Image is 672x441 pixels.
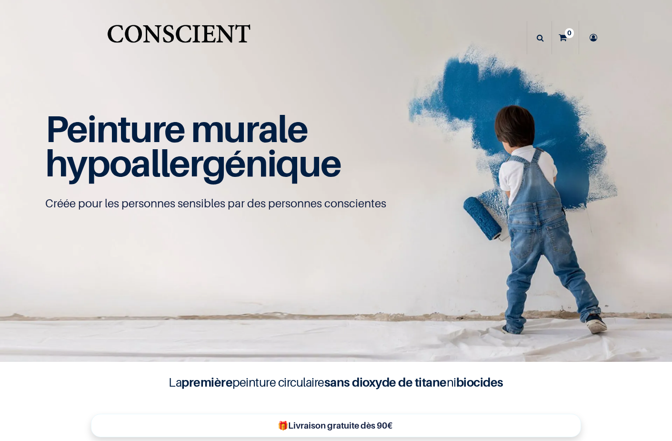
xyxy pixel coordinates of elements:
p: Créée pour les personnes sensibles par des personnes conscientes [45,196,627,211]
sup: 0 [565,28,574,38]
a: Logo of Conscient [105,19,252,57]
b: 🎁Livraison gratuite dès 90€ [278,420,392,431]
img: Conscient [105,19,252,57]
b: sans dioxyde de titane [324,375,447,390]
span: hypoallergénique [45,141,341,185]
a: 0 [552,21,579,54]
h4: La peinture circulaire ni [145,373,526,391]
b: biocides [456,375,503,390]
span: Peinture murale [45,106,308,151]
b: première [181,375,232,390]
